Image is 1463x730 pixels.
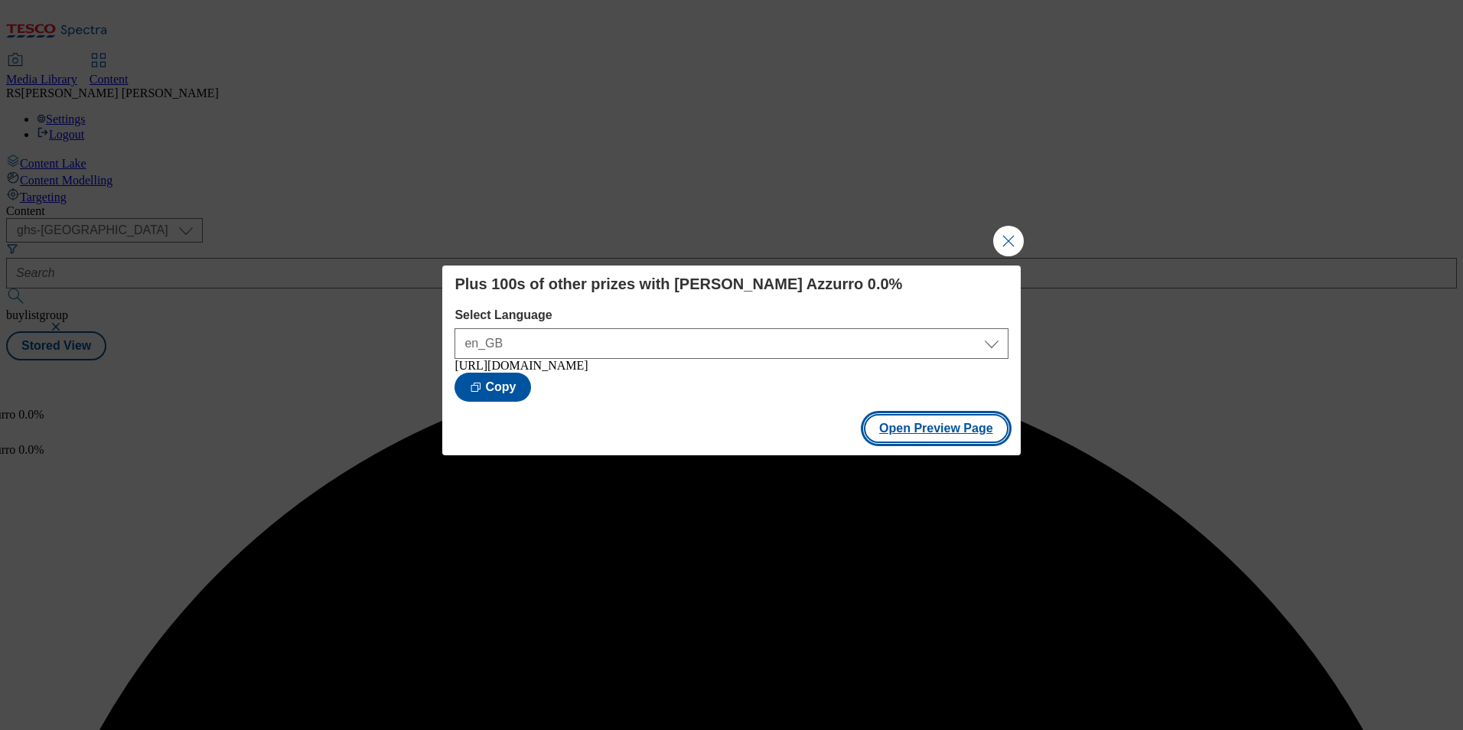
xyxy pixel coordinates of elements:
h4: Plus 100s of other prizes with [PERSON_NAME] Azzurro 0.0% [455,275,1008,293]
button: Close Modal [993,226,1024,256]
label: Select Language [455,308,1008,322]
button: Copy [455,373,531,402]
button: Open Preview Page [864,414,1008,443]
div: Modal [442,266,1020,455]
div: [URL][DOMAIN_NAME] [455,359,1008,373]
